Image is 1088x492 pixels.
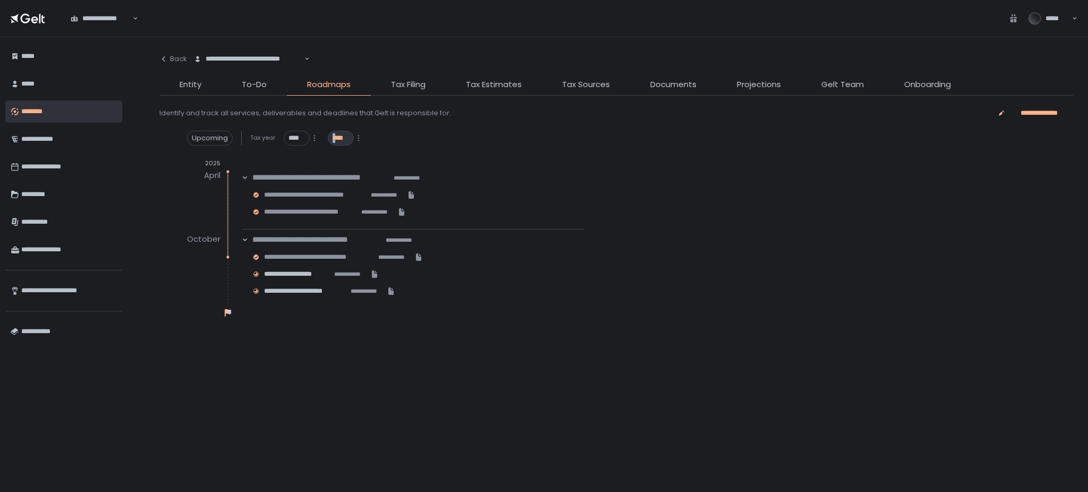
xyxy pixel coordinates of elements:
[187,48,310,70] div: Search for option
[307,79,351,91] span: Roadmaps
[131,13,132,24] input: Search for option
[180,79,201,91] span: Entity
[159,159,220,167] div: 2025
[64,7,138,29] div: Search for option
[904,79,951,91] span: Onboarding
[562,79,610,91] span: Tax Sources
[650,79,696,91] span: Documents
[159,54,187,64] div: Back
[187,231,220,248] div: October
[159,108,451,118] div: Identify and track all services, deliverables and deadlines that Gelt is responsible for.
[204,167,220,184] div: April
[187,131,233,146] div: Upcoming
[466,79,522,91] span: Tax Estimates
[821,79,864,91] span: Gelt Team
[737,79,781,91] span: Projections
[391,79,426,91] span: Tax Filing
[159,48,187,70] button: Back
[242,79,267,91] span: To-Do
[250,134,275,142] span: Tax year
